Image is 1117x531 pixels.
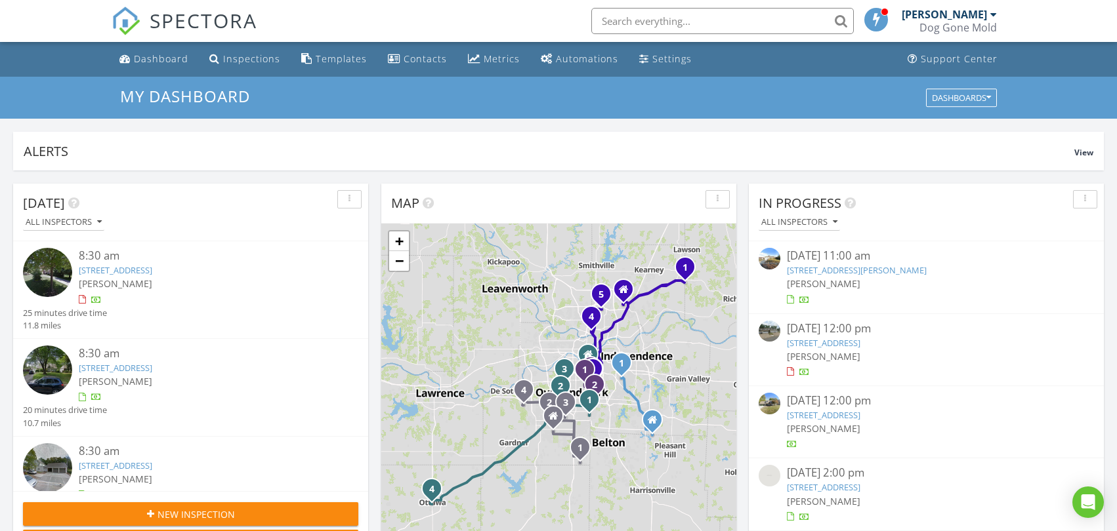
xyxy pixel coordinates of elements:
[599,290,604,300] i: 5
[521,386,526,395] i: 4
[759,465,1094,523] a: [DATE] 2:00 pm [STREET_ADDRESS] [PERSON_NAME]
[585,369,593,377] div: 7100 Mission Rd, Prairie Village, KS 66208
[932,93,991,102] div: Dashboards
[595,384,602,392] div: 111 E 98th St, Kansas City, MO 64114
[23,248,72,297] img: streetview
[563,399,568,408] i: 3
[79,248,330,264] div: 8:30 am
[759,194,841,212] span: In Progress
[759,393,780,414] img: streetview
[547,399,552,408] i: 2
[759,321,1094,379] a: [DATE] 12:00 pm [STREET_ADDRESS] [PERSON_NAME]
[484,52,520,65] div: Metrics
[564,368,572,376] div: 11124 W 70th St, Shawnee, KS 66203
[619,359,624,368] i: 1
[902,8,987,21] div: [PERSON_NAME]
[432,488,440,496] div: 608 S Locust St, Ottawa, KS 66067
[549,402,557,410] div: 751 N Mur-Len Rd Suite B, Olathe, KS 66062
[26,218,102,227] div: All Inspectors
[593,368,601,376] div: 633 W 70th St, Kansas City, MO 64113
[601,294,609,302] div: 1505 NE 83rd St, Kansas City, MO 64118
[463,47,525,71] a: Metrics
[79,264,152,276] a: [STREET_ADDRESS]
[23,214,104,231] button: All Inspectors
[566,402,574,410] div: 10717 W 128th Pl, Overland Park, KS 66213
[590,365,595,374] i: 3
[591,316,599,324] div: 931 NW Valley Ln, Riverside, MO 64150
[23,248,358,332] a: 8:30 am [STREET_ADDRESS] [PERSON_NAME] 25 minutes drive time 11.8 miles
[204,47,285,71] a: Inspections
[787,481,860,493] a: [STREET_ADDRESS]
[429,485,434,494] i: 4
[383,47,452,71] a: Contacts
[652,52,692,65] div: Settings
[134,52,188,65] div: Dashboard
[588,354,596,362] div: 4320 Lloyd st, Kansas City ks 66103
[1074,147,1093,158] span: View
[389,251,409,271] a: Zoom out
[23,307,107,319] div: 25 minutes drive time
[919,21,997,34] div: Dog Gone Mold
[556,52,618,65] div: Automations
[23,417,107,429] div: 10.7 miles
[759,214,840,231] button: All Inspectors
[79,362,152,374] a: [STREET_ADDRESS]
[23,443,72,492] img: streetview
[582,366,587,375] i: 1
[589,313,594,322] i: 4
[587,396,592,405] i: 1
[787,409,860,421] a: [STREET_ADDRESS]
[79,473,152,485] span: [PERSON_NAME]
[150,7,257,34] span: SPECTORA
[578,444,583,453] i: 1
[921,52,998,65] div: Support Center
[562,365,567,374] i: 3
[316,52,367,65] div: Templates
[759,465,780,486] img: streetview
[553,416,561,423] div: 15102 W 154th Ter, Olathe KS 66062
[24,142,1074,160] div: Alerts
[652,420,660,427] div: 1005 Eve Orchid Dr, Greenwood MO 64034
[23,443,358,527] a: 8:30 am [STREET_ADDRESS] [PERSON_NAME] 30 minutes drive time 16.5 miles
[591,8,854,34] input: Search everything...
[23,319,107,332] div: 11.8 miles
[787,277,860,290] span: [PERSON_NAME]
[589,399,597,407] div: 12501 Sagamore Rd, Leawood, KS 66209
[112,18,257,45] a: SPECTORA
[787,422,860,435] span: [PERSON_NAME]
[536,47,623,71] a: Automations (Basic)
[23,502,358,526] button: New Inspection
[787,321,1066,337] div: [DATE] 12:00 pm
[524,389,532,397] div: 26142 W 108th Terrace, Olathe, KS 66061
[391,194,419,212] span: Map
[787,495,860,507] span: [PERSON_NAME]
[158,507,235,521] span: New Inspection
[759,393,1094,451] a: [DATE] 12:00 pm [STREET_ADDRESS] [PERSON_NAME]
[787,465,1066,481] div: [DATE] 2:00 pm
[112,7,140,35] img: The Best Home Inspection Software - Spectora
[787,350,860,363] span: [PERSON_NAME]
[634,47,697,71] a: Settings
[79,345,330,362] div: 8:30 am
[23,194,65,212] span: [DATE]
[759,248,1094,306] a: [DATE] 11:00 am [STREET_ADDRESS][PERSON_NAME] [PERSON_NAME]
[787,264,927,276] a: [STREET_ADDRESS][PERSON_NAME]
[560,385,568,393] div: 12509 W 100th Terrace, Lenexa, KS 66215
[114,47,194,71] a: Dashboard
[580,447,588,455] div: 21111 Nall, Bucyrus, KS 66013
[223,52,280,65] div: Inspections
[23,345,358,429] a: 8:30 am [STREET_ADDRESS] [PERSON_NAME] 20 minutes drive time 10.7 miles
[759,321,780,342] img: streetview
[787,337,860,349] a: [STREET_ADDRESS]
[623,289,631,297] div: 9217 N Laurel Ave, Kansas City MO 64157
[389,231,409,251] a: Zoom in
[79,277,152,290] span: [PERSON_NAME]
[296,47,372,71] a: Templates
[902,47,1003,71] a: Support Center
[23,404,107,416] div: 20 minutes drive time
[761,218,837,227] div: All Inspectors
[1072,486,1104,518] div: Open Intercom Messenger
[558,382,563,391] i: 2
[787,248,1066,264] div: [DATE] 11:00 am
[926,88,997,107] button: Dashboards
